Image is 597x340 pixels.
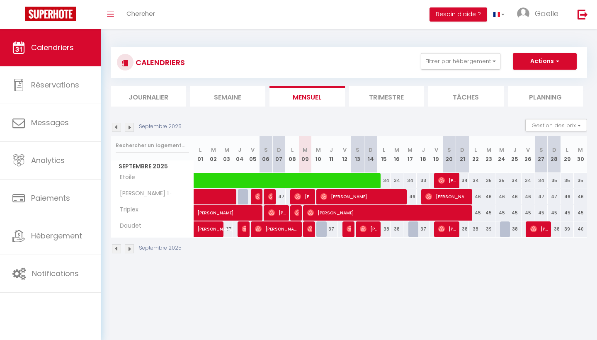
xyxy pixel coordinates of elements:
[199,146,201,154] abbr: L
[194,136,207,173] th: 01
[548,173,561,188] div: 35
[482,189,495,204] div: 46
[264,146,268,154] abbr: S
[112,221,143,231] span: Daudet
[211,146,216,154] abbr: M
[112,205,143,214] span: Triplex
[391,136,404,173] th: 16
[495,189,509,204] div: 46
[377,221,391,237] div: 38
[347,221,351,237] span: [PERSON_NAME]
[525,119,587,131] button: Gestion des prix
[534,205,548,221] div: 45
[539,146,543,154] abbr: S
[548,189,561,204] div: 47
[508,173,522,188] div: 34
[31,42,74,53] span: Calendriers
[408,146,413,154] abbr: M
[469,173,482,188] div: 34
[268,205,286,221] span: [PERSON_NAME]
[286,136,299,173] th: 08
[417,221,430,237] div: 37
[255,189,260,204] span: [PERSON_NAME]
[428,86,504,107] li: Tâches
[552,146,556,154] abbr: D
[530,221,548,237] span: [PERSON_NAME]
[578,146,583,154] abbr: M
[548,221,561,237] div: 38
[430,7,487,22] button: Besoin d'aide ?
[233,136,246,173] th: 04
[268,189,273,204] span: Tyméo Salmon Mellet
[522,189,535,204] div: 46
[438,221,456,237] span: [PERSON_NAME]
[260,136,273,173] th: 06
[508,205,522,221] div: 45
[561,221,574,237] div: 39
[111,160,194,172] span: Septembre 2025
[351,136,364,173] th: 13
[377,136,391,173] th: 15
[561,173,574,188] div: 35
[430,136,443,173] th: 19
[31,155,65,165] span: Analytics
[508,86,583,107] li: Planning
[272,136,286,173] th: 07
[508,189,522,204] div: 46
[513,146,517,154] abbr: J
[364,136,377,173] th: 14
[482,136,495,173] th: 23
[566,146,568,154] abbr: L
[251,146,255,154] abbr: V
[482,173,495,188] div: 35
[495,173,509,188] div: 35
[32,268,79,279] span: Notifications
[116,138,189,153] input: Rechercher un logement...
[25,7,76,21] img: Super Booking
[343,146,347,154] abbr: V
[294,189,312,204] span: [PERSON_NAME]
[291,146,294,154] abbr: L
[403,136,417,173] th: 17
[391,221,404,237] div: 38
[534,173,548,188] div: 34
[469,136,482,173] th: 22
[360,221,378,237] span: [PERSON_NAME]
[469,221,482,237] div: 38
[316,146,321,154] abbr: M
[369,146,373,154] abbr: D
[307,221,312,237] span: [PERSON_NAME]
[325,136,338,173] th: 11
[383,146,385,154] abbr: L
[207,136,220,173] th: 02
[194,221,207,237] a: [PERSON_NAME]
[574,205,587,221] div: 45
[194,205,207,221] a: [PERSON_NAME]
[349,86,425,107] li: Trimestre
[574,173,587,188] div: 35
[508,136,522,173] th: 25
[298,136,312,173] th: 09
[421,53,500,70] button: Filtrer par hébergement
[31,193,70,203] span: Paiements
[574,221,587,237] div: 40
[294,205,299,221] span: Schérazade Chekireb
[126,9,155,18] span: Chercher
[190,86,266,107] li: Semaine
[255,221,299,237] span: [PERSON_NAME]
[307,205,471,221] span: [PERSON_NAME]
[111,86,186,107] li: Journalier
[561,189,574,204] div: 46
[447,146,451,154] abbr: S
[443,136,456,173] th: 20
[417,136,430,173] th: 18
[320,189,405,204] span: [PERSON_NAME]
[356,146,359,154] abbr: S
[330,146,333,154] abbr: J
[422,146,425,154] abbr: J
[277,146,281,154] abbr: D
[456,136,469,173] th: 21
[403,189,417,204] div: 46
[338,136,351,173] th: 12
[495,205,509,221] div: 45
